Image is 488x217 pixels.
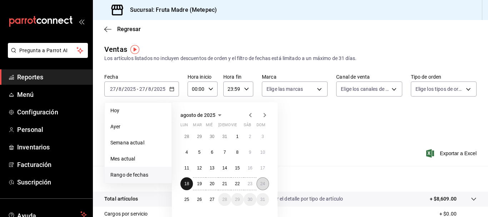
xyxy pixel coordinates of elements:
[231,123,237,130] abbr: viernes
[244,146,256,159] button: 9 de agosto de 2025
[231,162,244,174] button: 15 de agosto de 2025
[206,193,218,206] button: 27 de agosto de 2025
[218,146,231,159] button: 7 de agosto de 2025
[222,197,227,202] abbr: 28 de agosto de 2025
[193,193,205,206] button: 26 de agosto de 2025
[17,160,87,169] span: Facturación
[185,150,188,155] abbr: 4 de agosto de 2025
[244,177,256,190] button: 23 de agosto de 2025
[110,107,166,114] span: Hoy
[180,146,193,159] button: 4 de agosto de 2025
[17,142,87,152] span: Inventarios
[218,130,231,143] button: 31 de julio de 2025
[249,150,251,155] abbr: 9 de agosto de 2025
[184,197,189,202] abbr: 25 de agosto de 2025
[231,193,244,206] button: 29 de agosto de 2025
[224,150,226,155] abbr: 7 de agosto de 2025
[244,162,256,174] button: 16 de agosto de 2025
[180,130,193,143] button: 28 de julio de 2025
[104,44,127,55] div: Ventas
[193,146,205,159] button: 5 de agosto de 2025
[193,130,205,143] button: 29 de julio de 2025
[231,146,244,159] button: 8 de agosto de 2025
[193,123,201,130] abbr: martes
[104,195,138,203] p: Total artículos
[104,74,179,79] label: Fecha
[231,130,244,143] button: 1 de agosto de 2025
[124,86,136,92] input: ----
[148,86,151,92] input: --
[218,193,231,206] button: 28 de agosto de 2025
[184,166,189,171] abbr: 11 de agosto de 2025
[428,149,477,158] button: Exportar a Excel
[235,197,240,202] abbr: 29 de agosto de 2025
[206,130,218,143] button: 30 de julio de 2025
[336,74,402,79] label: Canal de venta
[248,181,252,186] abbr: 23 de agosto de 2025
[197,197,201,202] abbr: 26 de agosto de 2025
[116,86,118,92] span: /
[151,86,154,92] span: /
[180,123,188,130] abbr: lunes
[130,45,139,54] img: Tooltip marker
[17,125,87,134] span: Personal
[110,123,166,130] span: Ayer
[223,74,253,79] label: Hora fin
[260,166,265,171] abbr: 17 de agosto de 2025
[415,85,463,93] span: Elige los tipos de orden
[222,134,227,139] abbr: 31 de julio de 2025
[257,146,269,159] button: 10 de agosto de 2025
[257,162,269,174] button: 17 de agosto de 2025
[79,19,84,24] button: open_drawer_menu
[210,166,214,171] abbr: 13 de agosto de 2025
[267,85,303,93] span: Elige las marcas
[222,166,227,171] abbr: 14 de agosto de 2025
[17,72,87,82] span: Reportes
[197,181,201,186] abbr: 19 de agosto de 2025
[110,171,166,179] span: Rango de fechas
[193,177,205,190] button: 19 de agosto de 2025
[197,166,201,171] abbr: 12 de agosto de 2025
[154,86,166,92] input: ----
[218,123,260,130] abbr: jueves
[248,197,252,202] abbr: 30 de agosto de 2025
[104,26,141,33] button: Regresar
[244,193,256,206] button: 30 de agosto de 2025
[211,150,213,155] abbr: 6 de agosto de 2025
[206,177,218,190] button: 20 de agosto de 2025
[5,52,88,59] a: Pregunta a Parrot AI
[180,193,193,206] button: 25 de agosto de 2025
[17,107,87,117] span: Configuración
[206,162,218,174] button: 13 de agosto de 2025
[118,86,122,92] input: --
[139,86,145,92] input: --
[184,134,189,139] abbr: 28 de julio de 2025
[218,177,231,190] button: 21 de agosto de 2025
[262,134,264,139] abbr: 3 de agosto de 2025
[188,74,218,79] label: Hora inicio
[180,111,224,119] button: agosto de 2025
[257,130,269,143] button: 3 de agosto de 2025
[231,177,244,190] button: 22 de agosto de 2025
[124,6,217,14] h3: Sucursal: Fruta Madre (Metepec)
[236,134,239,139] abbr: 1 de agosto de 2025
[210,134,214,139] abbr: 30 de julio de 2025
[222,181,227,186] abbr: 21 de agosto de 2025
[206,123,213,130] abbr: miércoles
[193,162,205,174] button: 12 de agosto de 2025
[180,162,193,174] button: 11 de agosto de 2025
[117,26,141,33] span: Regresar
[145,86,148,92] span: /
[110,139,166,147] span: Semana actual
[198,150,201,155] abbr: 5 de agosto de 2025
[244,123,251,130] abbr: sábado
[206,146,218,159] button: 6 de agosto de 2025
[244,130,256,143] button: 2 de agosto de 2025
[248,166,252,171] abbr: 16 de agosto de 2025
[218,162,231,174] button: 14 de agosto de 2025
[430,195,457,203] p: + $8,609.00
[110,86,116,92] input: --
[197,134,201,139] abbr: 29 de julio de 2025
[210,197,214,202] abbr: 27 de agosto de 2025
